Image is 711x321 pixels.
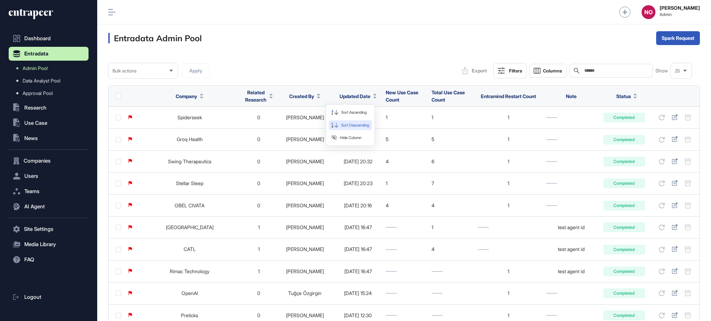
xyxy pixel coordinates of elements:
a: Stellar Sleep [176,180,203,186]
a: Tuğçe Özgirgin [288,290,321,296]
div: test agent id [546,246,596,252]
span: Data Analyst Pool [23,78,60,84]
span: Hide Column [340,135,361,141]
div: 4 [386,203,425,208]
button: Company [176,93,203,100]
span: Sort Descending [341,122,369,128]
span: FAQ [24,257,34,262]
div: Completed [603,288,645,298]
button: Status [616,93,637,100]
span: Sort Ascending [341,110,367,115]
a: [PERSON_NAME] [286,136,324,142]
div: 5 [386,137,425,142]
a: Preticks [181,312,198,318]
button: Media Library [9,237,89,251]
span: Company [176,93,197,100]
div: [DATE] 12:30 [337,313,379,318]
div: Filters [509,68,522,73]
div: Completed [603,179,645,188]
a: [PERSON_NAME] [286,158,324,164]
div: 1 [432,115,470,120]
button: Entradata [9,47,89,61]
a: Rimac Technology [170,268,209,274]
div: 0 [245,290,273,296]
a: [PERSON_NAME] [286,246,324,252]
a: Swing Therapeutics [168,158,211,164]
button: Site Settings [9,222,89,236]
span: AI Agent [24,204,45,209]
div: test agent id [546,225,596,230]
span: Show [655,68,668,73]
a: Data Analyst Pool [12,75,89,87]
div: 1 [478,269,539,274]
div: 1 [245,246,273,252]
div: Completed [603,267,645,276]
span: Research [24,105,47,111]
div: 1 [478,181,539,186]
div: Completed [603,223,645,232]
button: Export [459,64,491,78]
span: Entramind Restart Count [481,93,536,99]
div: Completed [603,311,645,320]
div: 0 [245,181,273,186]
div: 4 [432,246,470,252]
span: Columns [543,68,562,73]
span: Status [616,93,631,100]
div: 1 [386,115,425,120]
div: 4 [386,159,425,164]
div: 0 [245,115,273,120]
div: 4 [432,203,470,208]
div: 0 [245,159,273,164]
div: 1 [478,203,539,208]
div: [DATE] 20:32 [337,159,379,164]
h3: Entradata Admin Pool [108,33,202,43]
div: [DATE] 15:24 [337,290,379,296]
a: OpenAI [182,290,198,296]
span: Bulk actions [112,68,136,73]
div: 1 [386,181,425,186]
strong: [PERSON_NAME] [660,5,700,11]
a: Groq Health [177,136,203,142]
span: Created By [289,93,314,100]
a: Admin Pool [12,62,89,75]
span: Teams [24,189,40,194]
div: 7 [432,181,470,186]
span: News [24,136,38,141]
div: test agent id [546,269,596,274]
span: Use Case [24,120,47,126]
button: Filters [493,63,527,78]
button: AI Agent [9,200,89,214]
a: Logout [9,290,89,304]
a: Spiderseek [177,114,202,120]
div: 0 [245,203,273,208]
div: Completed [603,245,645,254]
div: [DATE] 20:23 [337,181,379,186]
button: Research [9,101,89,115]
button: News [9,131,89,145]
button: Use Case [9,116,89,130]
span: Logout [24,294,41,300]
button: NO [642,5,655,19]
div: 1 [478,159,539,164]
div: 1 [478,290,539,296]
div: 0 [245,137,273,142]
div: 1 [478,137,539,142]
button: Users [9,169,89,183]
span: Total Use Case Count [432,89,465,103]
a: Approval Pool [12,87,89,99]
span: Users [24,173,38,179]
div: Completed [603,135,645,145]
div: 1 [432,225,470,230]
span: 25 [675,68,680,73]
div: 1 [245,269,273,274]
button: Teams [9,184,89,198]
a: OBEL CIVATA [175,202,204,208]
span: New Use Case Count [386,89,418,103]
span: Entradata [24,51,48,57]
div: [DATE] 16:47 [337,225,379,230]
span: Site Settings [24,226,53,232]
a: [PERSON_NAME] [286,268,324,274]
div: Completed [603,157,645,166]
a: Dashboard [9,32,89,45]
